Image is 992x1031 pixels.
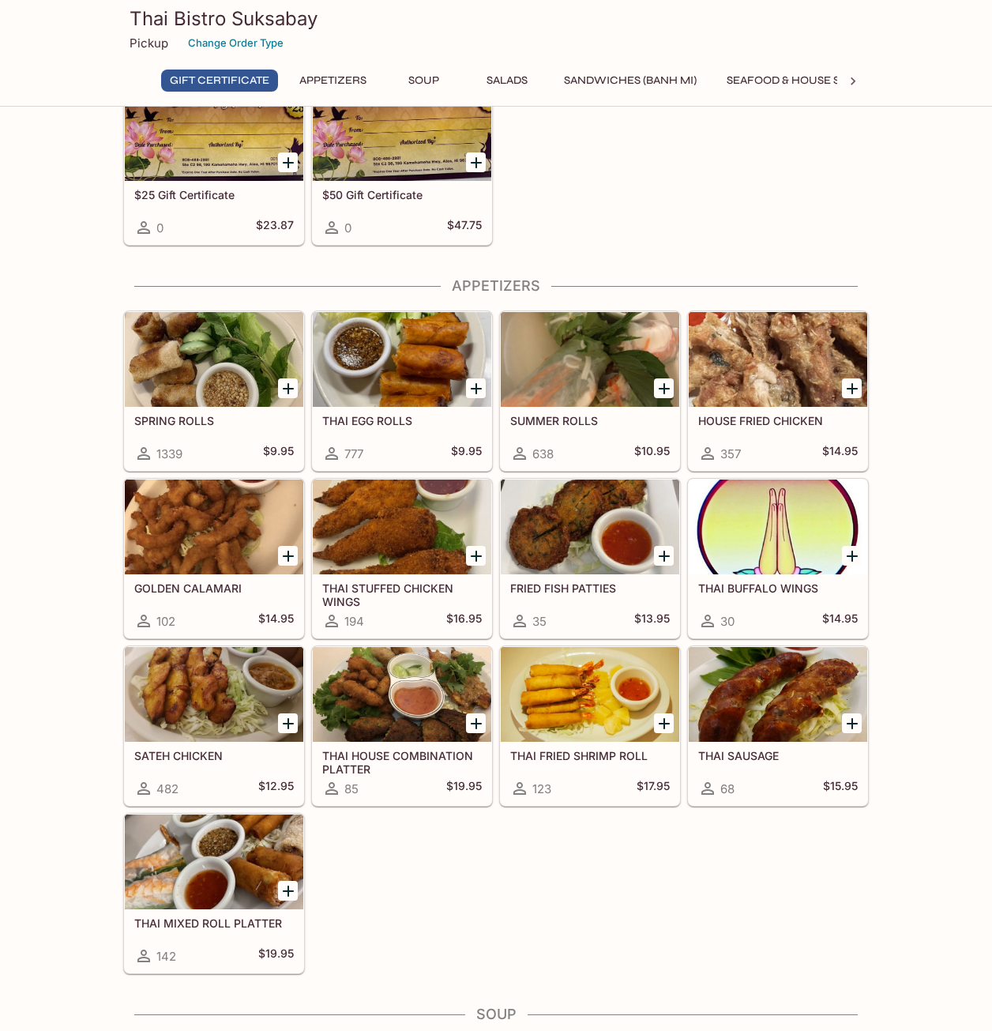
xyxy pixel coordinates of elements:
a: THAI BUFFALO WINGS30$14.95 [688,479,868,638]
div: THAI EGG ROLLS [313,312,491,407]
span: 1339 [156,446,182,461]
button: Add $50 Gift Certificate [466,152,486,172]
a: HOUSE FRIED CHICKEN357$14.95 [688,311,868,471]
button: Add THAI HOUSE COMBINATION PLATTER [466,713,486,733]
div: THAI FRIED SHRIMP ROLL [501,647,679,742]
a: THAI SAUSAGE68$15.95 [688,646,868,806]
h5: THAI EGG ROLLS [322,414,482,427]
span: 85 [344,781,359,796]
h5: $9.95 [263,444,294,463]
h5: THAI SAUSAGE [698,749,858,762]
div: $25 Gift Certificate [125,86,303,181]
h5: SATEH CHICKEN [134,749,294,762]
button: Gift Certificate [161,70,278,92]
button: Add THAI EGG ROLLS [466,378,486,398]
span: 35 [532,614,547,629]
div: THAI MIXED ROLL PLATTER [125,815,303,909]
h5: THAI HOUSE COMBINATION PLATTER [322,749,482,775]
h5: $10.95 [634,444,670,463]
div: FRIED FISH PATTIES [501,480,679,574]
div: HOUSE FRIED CHICKEN [689,312,867,407]
h5: $14.95 [822,611,858,630]
h5: $13.95 [634,611,670,630]
div: SATEH CHICKEN [125,647,303,742]
a: SATEH CHICKEN482$12.95 [124,646,304,806]
h5: $17.95 [637,779,670,798]
span: 777 [344,446,363,461]
h5: $23.87 [256,218,294,237]
h5: THAI BUFFALO WINGS [698,581,858,595]
a: THAI MIXED ROLL PLATTER142$19.95 [124,814,304,973]
span: 357 [720,446,741,461]
button: Sandwiches (Banh Mi) [555,70,705,92]
button: Add THAI MIXED ROLL PLATTER [278,881,298,901]
h5: $50 Gift Certificate [322,188,482,201]
div: GOLDEN CALAMARI [125,480,303,574]
div: THAI STUFFED CHICKEN WINGS [313,480,491,574]
div: $50 Gift Certificate [313,86,491,181]
button: Add FRIED FISH PATTIES [654,546,674,566]
button: Add THAI FRIED SHRIMP ROLL [654,713,674,733]
h5: $16.95 [446,611,482,630]
div: SPRING ROLLS [125,312,303,407]
p: Pickup [130,36,168,51]
a: SPRING ROLLS1339$9.95 [124,311,304,471]
span: 123 [532,781,551,796]
a: THAI STUFFED CHICKEN WINGS194$16.95 [312,479,492,638]
h5: $19.95 [446,779,482,798]
h5: GOLDEN CALAMARI [134,581,294,595]
h5: SPRING ROLLS [134,414,294,427]
button: Add THAI STUFFED CHICKEN WINGS [466,546,486,566]
h5: $14.95 [258,611,294,630]
a: THAI FRIED SHRIMP ROLL123$17.95 [500,646,680,806]
span: 194 [344,614,364,629]
button: Soup [388,70,459,92]
h5: THAI FRIED SHRIMP ROLL [510,749,670,762]
span: 68 [720,781,735,796]
button: Add $25 Gift Certificate [278,152,298,172]
a: THAI EGG ROLLS777$9.95 [312,311,492,471]
div: SUMMER ROLLS [501,312,679,407]
h5: $25 Gift Certificate [134,188,294,201]
h5: $19.95 [258,946,294,965]
button: Change Order Type [181,31,291,55]
h5: THAI MIXED ROLL PLATTER [134,916,294,930]
button: Add THAI BUFFALO WINGS [842,546,862,566]
button: Salads [472,70,543,92]
span: 102 [156,614,175,629]
span: 0 [156,220,163,235]
a: SUMMER ROLLS638$10.95 [500,311,680,471]
span: 142 [156,949,176,964]
h4: Soup [123,1006,869,1023]
div: THAI SAUSAGE [689,647,867,742]
button: Add HOUSE FRIED CHICKEN [842,378,862,398]
a: $25 Gift Certificate0$23.87 [124,85,304,245]
h5: $9.95 [451,444,482,463]
span: 30 [720,614,735,629]
button: Add SATEH CHICKEN [278,713,298,733]
button: Add GOLDEN CALAMARI [278,546,298,566]
span: 0 [344,220,351,235]
a: FRIED FISH PATTIES35$13.95 [500,479,680,638]
button: Appetizers [291,70,375,92]
h5: $47.75 [447,218,482,237]
h5: $14.95 [822,444,858,463]
h5: SUMMER ROLLS [510,414,670,427]
a: THAI HOUSE COMBINATION PLATTER85$19.95 [312,646,492,806]
div: THAI BUFFALO WINGS [689,480,867,574]
button: Add THAI SAUSAGE [842,713,862,733]
button: Add SPRING ROLLS [278,378,298,398]
a: $50 Gift Certificate0$47.75 [312,85,492,245]
h5: $12.95 [258,779,294,798]
button: Seafood & House Specials [718,70,894,92]
a: GOLDEN CALAMARI102$14.95 [124,479,304,638]
h5: FRIED FISH PATTIES [510,581,670,595]
h5: THAI STUFFED CHICKEN WINGS [322,581,482,608]
h4: Appetizers [123,277,869,295]
h3: Thai Bistro Suksabay [130,6,862,31]
button: Add SUMMER ROLLS [654,378,674,398]
h5: $15.95 [823,779,858,798]
h5: HOUSE FRIED CHICKEN [698,414,858,427]
span: 482 [156,781,178,796]
div: THAI HOUSE COMBINATION PLATTER [313,647,491,742]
